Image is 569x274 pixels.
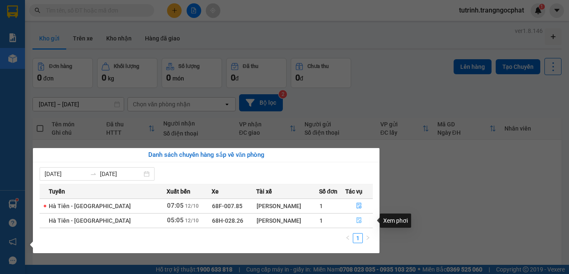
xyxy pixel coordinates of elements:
li: Previous Page [343,233,353,243]
a: 1 [353,234,362,243]
span: 12/10 [185,218,199,224]
span: to [90,171,97,177]
span: Tài xế [256,187,272,196]
span: Hà Tiên - [GEOGRAPHIC_DATA] [49,203,131,209]
span: Số đơn [319,187,338,196]
span: 05:05 [167,216,184,224]
span: Xuất bến [167,187,190,196]
div: [PERSON_NAME] [257,201,319,211]
span: Hà Tiên - [GEOGRAPHIC_DATA] [49,217,131,224]
div: [PERSON_NAME] [257,216,319,225]
span: left [345,235,350,240]
span: 68H-028.26 [212,217,243,224]
span: 1 [319,203,323,209]
span: 1 [319,217,323,224]
button: left [343,233,353,243]
input: Đến ngày [100,169,142,178]
button: right [363,233,373,243]
span: 07:05 [167,202,184,209]
div: Danh sách chuyến hàng sắp về văn phòng [40,150,373,160]
button: file-done [346,199,373,213]
li: Next Page [363,233,373,243]
span: swap-right [90,171,97,177]
span: 68F-007.85 [212,203,242,209]
span: file-done [356,203,362,209]
span: Xe [212,187,219,196]
span: Tác vụ [345,187,362,196]
input: Từ ngày [45,169,87,178]
span: Tuyến [49,187,65,196]
button: file-done [346,214,373,227]
div: Xem phơi [380,214,411,228]
span: 12/10 [185,203,199,209]
span: file-done [356,217,362,224]
span: right [365,235,370,240]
